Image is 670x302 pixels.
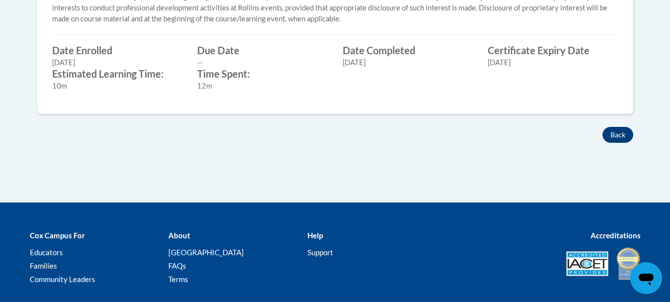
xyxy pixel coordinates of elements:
[602,127,633,143] button: Back
[30,275,95,284] a: Community Leaders
[488,45,618,56] label: Certificate Expiry Date
[168,248,244,257] a: [GEOGRAPHIC_DATA]
[30,261,57,270] a: Families
[52,81,183,92] div: 10m
[630,262,662,294] iframe: Button to launch messaging window
[307,248,333,257] a: Support
[30,231,85,240] b: Cox Campus For
[52,68,183,79] label: Estimated Learning Time:
[488,57,618,68] div: [DATE]
[591,231,641,240] b: Accreditations
[197,68,328,79] label: Time Spent:
[343,45,473,56] label: Date Completed
[52,57,183,68] div: [DATE]
[52,45,183,56] label: Date Enrolled
[197,45,328,56] label: Due Date
[168,261,186,270] a: FAQs
[197,57,328,68] div: --
[307,231,323,240] b: Help
[197,81,328,92] div: 12m
[343,57,473,68] div: [DATE]
[566,251,608,276] img: Accredited IACET® Provider
[168,231,190,240] b: About
[30,248,63,257] a: Educators
[168,275,188,284] a: Terms
[616,246,641,281] img: IDA® Accredited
